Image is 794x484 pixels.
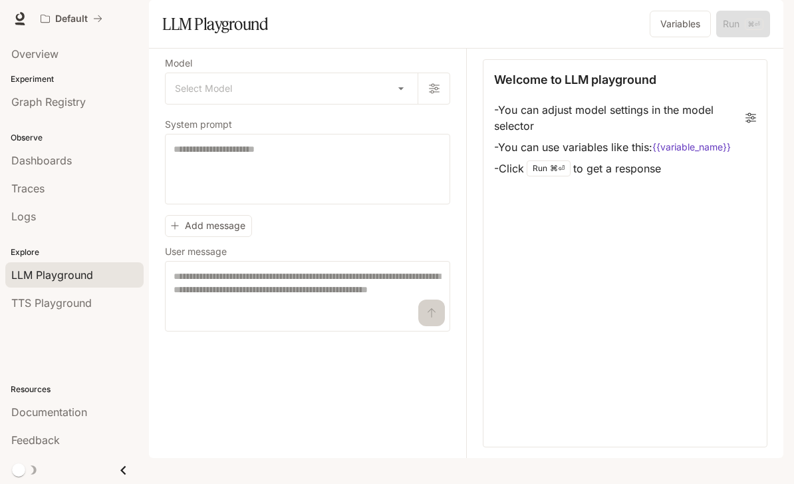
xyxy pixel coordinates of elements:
[162,11,268,37] h1: LLM Playground
[165,247,227,256] p: User message
[494,99,756,136] li: - You can adjust model settings in the model selector
[494,136,756,158] li: - You can use variables like this:
[494,71,656,89] p: Welcome to LLM playground
[165,59,192,68] p: Model
[35,5,108,32] button: All workspaces
[494,158,756,179] li: - Click to get a response
[55,13,88,25] p: Default
[166,73,418,104] div: Select Model
[165,215,252,237] button: Add message
[652,140,731,154] code: {{variable_name}}
[175,82,232,95] span: Select Model
[650,11,711,37] button: Variables
[550,164,565,172] p: ⌘⏎
[527,160,571,176] div: Run
[165,120,232,129] p: System prompt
